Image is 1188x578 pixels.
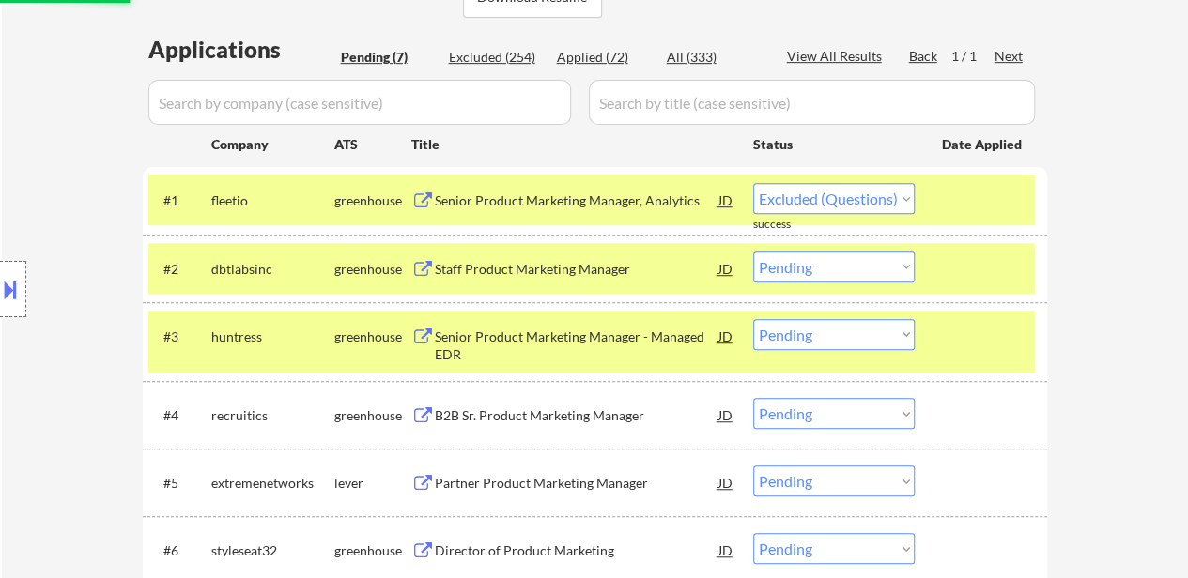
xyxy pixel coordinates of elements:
input: Search by title (case sensitive) [589,80,1035,125]
div: ATS [334,135,411,154]
div: #6 [163,541,196,560]
div: All (333) [667,48,761,67]
div: Partner Product Marketing Manager [435,474,718,493]
div: 1 / 1 [951,47,995,66]
div: greenhouse [334,191,411,210]
div: greenhouse [334,406,411,425]
div: Pending (7) [341,48,435,67]
div: Next [995,47,1025,66]
div: B2B Sr. Product Marketing Manager [435,406,718,425]
div: Back [909,47,939,66]
div: styleseat32 [211,541,334,560]
div: greenhouse [334,260,411,279]
div: Status [753,127,915,160]
div: View All Results [787,47,887,66]
div: JD [717,465,735,499]
div: Senior Product Marketing Manager - Managed EDR [435,327,718,364]
div: JD [717,398,735,432]
div: lever [334,474,411,493]
div: Director of Product Marketing [435,541,718,560]
div: Applications [148,38,334,61]
div: greenhouse [334,541,411,560]
input: Search by company (case sensitive) [148,80,571,125]
div: Title [411,135,735,154]
div: Senior Product Marketing Manager, Analytics [435,191,718,210]
div: greenhouse [334,327,411,346]
div: JD [717,183,735,217]
div: JD [717,251,735,285]
div: Applied (72) [557,48,651,67]
div: JD [717,319,735,353]
div: JD [717,533,735,567]
div: #5 [163,474,196,493]
div: Date Applied [942,135,1025,154]
div: success [753,217,828,233]
div: Staff Product Marketing Manager [435,260,718,279]
div: Excluded (254) [449,48,543,67]
div: extremenetworks [211,474,334,493]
